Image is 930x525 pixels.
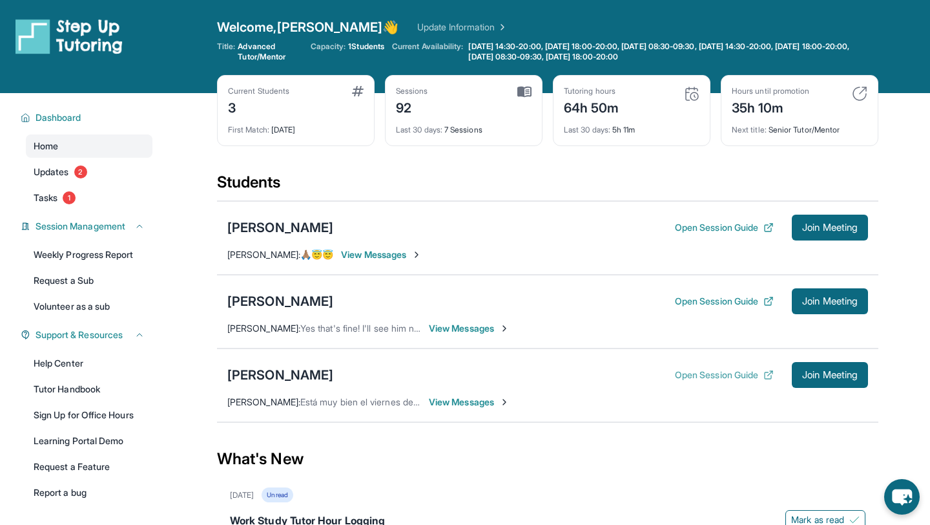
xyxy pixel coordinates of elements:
span: Yes that's fine! I'll see him next week [DATE]! [300,323,484,334]
span: Title: [217,41,235,62]
span: Advanced Tutor/Mentor [238,41,302,62]
a: Weekly Progress Report [26,243,152,266]
img: Chevron-Right [499,397,510,407]
a: Report a bug [26,481,152,504]
div: 3 [228,96,289,117]
img: Chevron-Right [411,250,422,260]
a: Request a Feature [26,455,152,478]
a: Volunteer as a sub [26,295,152,318]
span: Last 30 days : [396,125,442,134]
img: Chevron Right [495,21,508,34]
a: Tutor Handbook [26,378,152,401]
span: Last 30 days : [564,125,610,134]
button: Open Session Guide [675,295,774,308]
button: Join Meeting [792,215,868,241]
span: 🙏🏽😇😇 [300,249,333,260]
button: Join Meeting [792,362,868,388]
span: Home [34,140,58,153]
span: View Messages [429,322,510,335]
span: [DATE] 14:30-20:00, [DATE] 18:00-20:00, [DATE] 08:30-09:30, [DATE] 14:30-20:00, [DATE] 18:00-20:0... [468,41,876,62]
span: Updates [34,166,69,178]
a: Tasks1 [26,186,152,209]
span: Current Availability: [392,41,463,62]
button: Session Management [30,220,145,233]
span: Welcome, [PERSON_NAME] 👋 [217,18,399,36]
a: Update Information [417,21,508,34]
span: Dashboard [36,111,81,124]
div: 5h 11m [564,117,699,135]
a: Help Center [26,352,152,375]
span: Está muy bien el viernes de 6 a7 perfecto no vemos el viernes con el Favor de Dios 🙏👍♥️🥰 [300,396,688,407]
span: 2 [74,166,87,178]
div: [PERSON_NAME] [227,366,333,384]
div: 7 Sessions [396,117,532,135]
button: Dashboard [30,111,145,124]
span: Join Meeting [802,224,858,231]
span: Capacity: [311,41,346,52]
a: Sign Up for Office Hours [26,403,152,427]
span: Join Meeting [802,297,858,305]
button: Support & Resources [30,328,145,341]
a: Request a Sub [26,269,152,292]
div: Unread [262,487,293,502]
span: [PERSON_NAME] : [227,396,300,407]
a: Learning Portal Demo [26,429,152,453]
div: [PERSON_NAME] [227,292,333,310]
button: chat-button [884,479,920,515]
button: Open Session Guide [675,221,774,234]
div: What's New [217,431,878,487]
div: [DATE] [230,490,254,500]
img: card [684,86,699,102]
span: View Messages [429,396,510,409]
div: Sessions [396,86,428,96]
span: 1 [63,191,76,204]
img: card [852,86,867,102]
div: Tutoring hours [564,86,619,96]
span: Join Meeting [802,371,858,379]
div: Current Students [228,86,289,96]
img: card [517,86,532,98]
span: Tasks [34,191,57,204]
div: Students [217,172,878,200]
a: Updates2 [26,160,152,184]
div: [DATE] [228,117,364,135]
span: 1 Students [348,41,384,52]
span: Session Management [36,220,125,233]
div: Hours until promotion [732,86,809,96]
span: View Messages [341,248,422,261]
span: [PERSON_NAME] : [227,249,300,260]
a: Home [26,134,152,158]
button: Join Meeting [792,288,868,314]
div: [PERSON_NAME] [227,219,333,237]
img: Mark as read [849,515,860,525]
div: 35h 10m [732,96,809,117]
div: 92 [396,96,428,117]
a: [DATE] 14:30-20:00, [DATE] 18:00-20:00, [DATE] 08:30-09:30, [DATE] 14:30-20:00, [DATE] 18:00-20:0... [466,41,878,62]
span: First Match : [228,125,269,134]
div: 64h 50m [564,96,619,117]
img: logo [15,18,123,54]
span: Support & Resources [36,328,123,341]
button: Open Session Guide [675,369,774,381]
img: Chevron-Right [499,323,510,334]
div: Senior Tutor/Mentor [732,117,867,135]
span: [PERSON_NAME] : [227,323,300,334]
img: card [352,86,364,96]
span: Next title : [732,125,767,134]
